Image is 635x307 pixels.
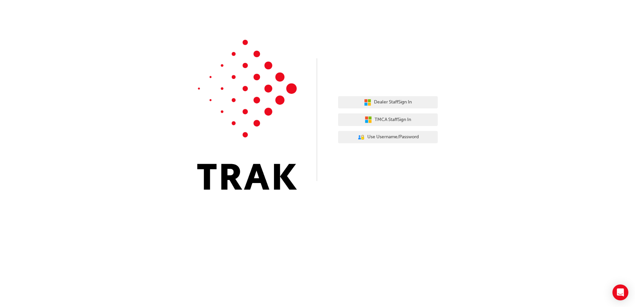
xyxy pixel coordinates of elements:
[612,284,628,300] div: Open Intercom Messenger
[375,116,411,124] span: TMCA Staff Sign In
[197,40,297,190] img: Trak
[338,113,438,126] button: TMCA StaffSign In
[338,131,438,144] button: Use Username/Password
[367,133,419,141] span: Use Username/Password
[374,98,412,106] span: Dealer Staff Sign In
[338,96,438,109] button: Dealer StaffSign In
